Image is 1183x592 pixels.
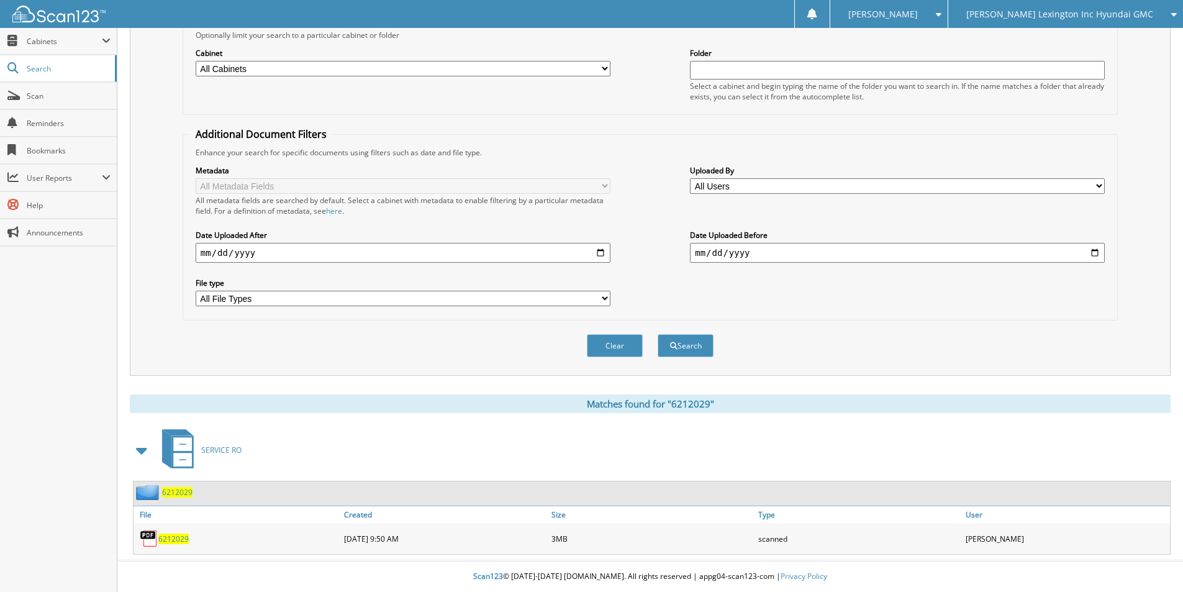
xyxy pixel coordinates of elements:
[548,526,756,551] div: 3MB
[27,173,102,183] span: User Reports
[136,485,162,500] img: folder2.png
[473,571,503,581] span: Scan123
[341,506,548,523] a: Created
[201,445,242,455] span: SERVICE RO
[196,195,610,216] div: All metadata fields are searched by default. Select a cabinet with metadata to enable filtering b...
[548,506,756,523] a: Size
[690,243,1105,263] input: end
[27,36,102,47] span: Cabinets
[781,571,827,581] a: Privacy Policy
[196,165,610,176] label: Metadata
[848,11,918,18] span: [PERSON_NAME]
[658,334,714,357] button: Search
[755,526,963,551] div: scanned
[27,227,111,238] span: Announcements
[690,48,1105,58] label: Folder
[158,534,189,544] a: 6212029
[155,426,242,475] a: SERVICE RO
[27,118,111,129] span: Reminders
[196,243,610,263] input: start
[963,526,1170,551] div: [PERSON_NAME]
[27,200,111,211] span: Help
[189,30,1111,40] div: Optionally limit your search to a particular cabinet or folder
[755,506,963,523] a: Type
[27,91,111,101] span: Scan
[690,81,1105,102] div: Select a cabinet and begin typing the name of the folder you want to search in. If the name match...
[140,529,158,548] img: PDF.png
[966,11,1153,18] span: [PERSON_NAME] Lexington Inc Hyundai GMC
[587,334,643,357] button: Clear
[189,147,1111,158] div: Enhance your search for specific documents using filters such as date and file type.
[27,63,109,74] span: Search
[117,562,1183,592] div: © [DATE]-[DATE] [DOMAIN_NAME]. All rights reserved | appg04-scan123-com |
[690,165,1105,176] label: Uploaded By
[196,48,610,58] label: Cabinet
[134,506,341,523] a: File
[12,6,106,22] img: scan123-logo-white.svg
[326,206,342,216] a: here
[196,278,610,288] label: File type
[27,145,111,156] span: Bookmarks
[963,506,1170,523] a: User
[196,230,610,240] label: Date Uploaded After
[1121,532,1183,592] iframe: Chat Widget
[690,230,1105,240] label: Date Uploaded Before
[341,526,548,551] div: [DATE] 9:50 AM
[162,487,193,498] a: 6212029
[189,127,333,141] legend: Additional Document Filters
[130,394,1171,413] div: Matches found for "6212029"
